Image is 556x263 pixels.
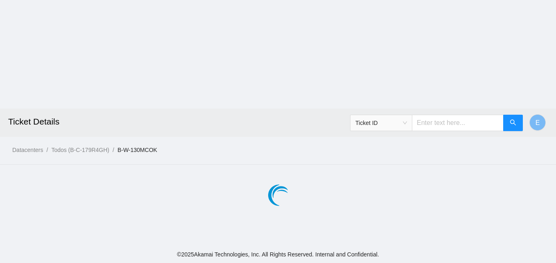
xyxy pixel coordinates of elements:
span: E [536,118,540,128]
h2: Ticket Details [8,109,386,135]
span: search [510,119,516,127]
a: B-W-130MCOK [118,147,157,153]
input: Enter text here... [412,115,504,131]
span: / [46,147,48,153]
span: Ticket ID [355,117,407,129]
a: Datacenters [12,147,43,153]
button: E [529,114,546,131]
span: / [113,147,114,153]
button: search [503,115,523,131]
a: Todos (B-C-179R4GH) [51,147,109,153]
